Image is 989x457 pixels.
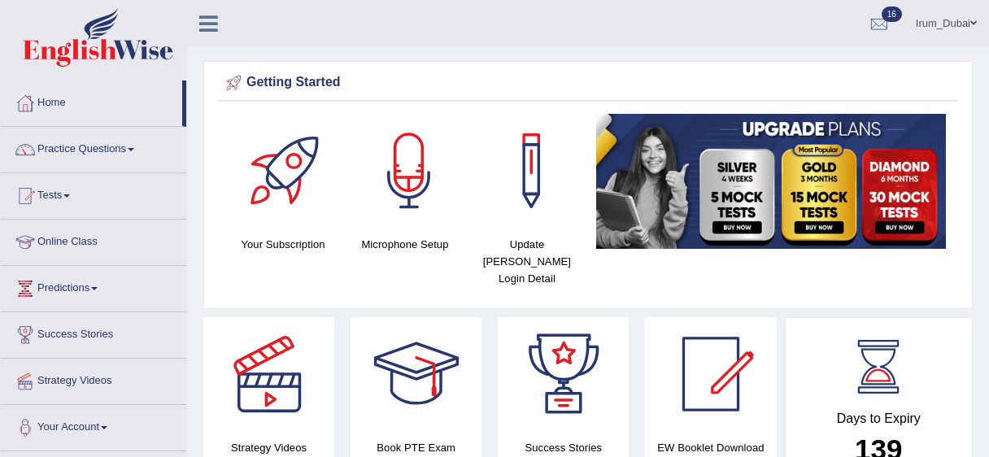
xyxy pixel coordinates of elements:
[352,236,458,253] h4: Microphone Setup
[1,220,186,260] a: Online Class
[1,266,186,307] a: Predictions
[1,312,186,353] a: Success Stories
[645,439,776,456] h4: EW Booklet Download
[203,439,334,456] h4: Strategy Videos
[596,114,946,249] img: small5.jpg
[882,7,902,22] span: 16
[1,359,186,399] a: Strategy Videos
[351,439,481,456] h4: Book PTE Exam
[498,439,629,456] h4: Success Stories
[230,236,336,253] h4: Your Subscription
[1,127,186,168] a: Practice Questions
[1,81,182,121] a: Home
[1,405,186,446] a: Your Account
[804,411,955,426] h4: Days to Expiry
[1,173,186,214] a: Tests
[222,71,954,95] div: Getting Started
[474,236,580,287] h4: Update [PERSON_NAME] Login Detail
